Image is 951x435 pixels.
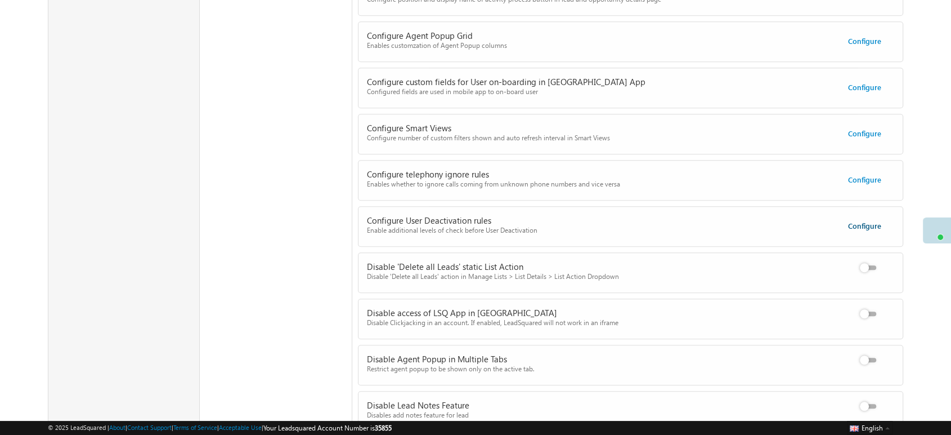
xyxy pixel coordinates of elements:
[848,36,881,46] a: Configure
[848,175,881,184] a: Configure
[48,423,392,433] span: © 2025 LeadSquared | | | | |
[862,424,883,432] span: English
[367,410,818,420] div: Disables add notes feature for lead
[219,424,262,431] a: Acceptable Use
[367,41,818,51] div: Enables customzation of Agent Popup columns
[367,87,818,97] div: Configured fields are used in mobile app to on-board user
[367,400,818,410] div: Disable Lead Notes Feature
[847,421,892,434] button: English
[367,123,818,133] div: Configure Smart Views
[367,354,818,364] div: Disable Agent Popup in Multiple Tabs
[375,424,392,432] span: 35855
[367,30,818,41] div: Configure Agent Popup Grid
[367,364,818,374] div: Restrict agent popup to be shown only on the active tab.
[173,424,217,431] a: Terms of Service
[848,82,881,92] a: Configure
[367,77,818,87] div: Configure custom fields for User on-boarding in [GEOGRAPHIC_DATA] App
[848,221,881,230] a: Configure
[367,272,818,282] div: Disable 'Delete all Leads' action in Manage Lists > List Details > List Action Dropdown
[367,179,818,189] div: Enables whether to ignore calls coming from unknown phone numbers and vice versa
[367,318,818,328] div: Disable Clickjacking in an account. If enabled, LeadSquared will not work in an iframe
[367,169,818,179] div: Configure telephony ignore rules
[127,424,172,431] a: Contact Support
[367,261,818,272] div: Disable 'Delete all Leads' static List Action
[263,424,392,432] span: Your Leadsquared Account Number is
[848,128,881,138] a: Configure
[367,215,818,225] div: Configure User Deactivation rules
[367,308,818,318] div: Disable access of LSQ App in [GEOGRAPHIC_DATA]
[109,424,125,431] a: About
[367,133,818,143] div: Configure number of custom filters shown and auto refresh interval in Smart Views
[367,225,818,236] div: Enable additional levels of check before User Deactivation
